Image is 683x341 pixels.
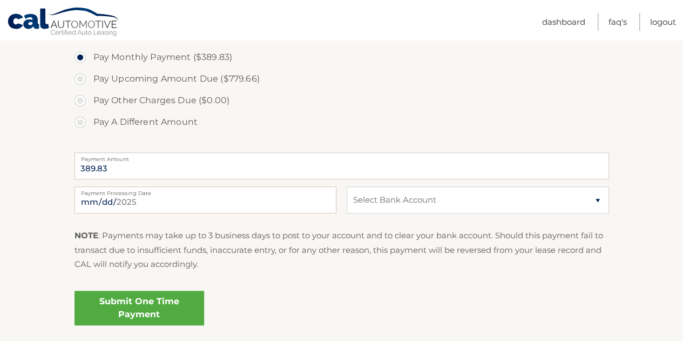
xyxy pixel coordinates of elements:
label: Payment Processing Date [75,186,336,195]
a: Dashboard [542,13,585,31]
label: Pay Other Charges Due ($0.00) [75,90,609,111]
p: : Payments may take up to 3 business days to post to your account and to clear your bank account.... [75,229,609,271]
a: Cal Automotive [7,7,120,38]
label: Pay A Different Amount [75,111,609,133]
label: Pay Upcoming Amount Due ($779.66) [75,68,609,90]
a: Submit One Time Payment [75,291,204,325]
strong: NOTE [75,230,98,240]
a: Logout [650,13,676,31]
input: Payment Amount [75,152,609,179]
label: Pay Monthly Payment ($389.83) [75,46,609,68]
label: Payment Amount [75,152,609,161]
input: Payment Date [75,186,336,213]
a: FAQ's [608,13,627,31]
